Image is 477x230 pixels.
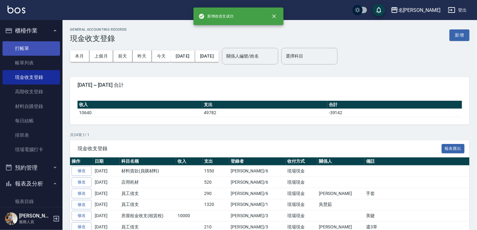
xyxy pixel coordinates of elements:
button: 登出 [445,4,469,16]
button: 今天 [152,50,171,62]
td: [PERSON_NAME] [317,188,364,199]
a: 修改 [72,200,92,210]
td: [PERSON_NAME]/3 [229,210,286,222]
td: -39142 [327,109,462,117]
td: 現場現金 [286,199,317,210]
p: 共 24 筆, 1 / 1 [70,132,469,138]
button: close [267,9,281,23]
a: 打帳單 [3,41,60,56]
td: 現場現金 [286,188,317,199]
a: 修改 [72,177,92,187]
td: 材料貨款(員購材料) [120,166,176,177]
td: [PERSON_NAME]/1 [229,199,286,210]
a: 修改 [72,166,92,176]
h5: [PERSON_NAME] [19,213,51,219]
button: save [373,4,385,16]
a: 現金收支登錄 [3,70,60,84]
th: 收入 [176,157,203,166]
img: Logo [8,6,25,13]
h3: 現金收支登錄 [70,34,127,43]
th: 支出 [203,157,229,166]
td: 49782 [202,109,327,117]
th: 支出 [202,101,327,109]
span: 新增收借支成功 [198,13,233,19]
td: 美睫 [364,210,476,222]
td: 10640 [78,109,202,117]
th: 操作 [70,157,93,166]
button: 櫃檯作業 [3,23,60,39]
a: 材料自購登錄 [3,99,60,114]
td: 1320 [203,199,229,210]
img: Person [5,212,18,225]
a: 報表目錄 [3,194,60,209]
button: 前天 [113,50,133,62]
td: 吳慧茹 [317,199,364,210]
a: 高階收支登錄 [3,84,60,99]
button: 本月 [70,50,89,62]
th: 登錄者 [229,157,286,166]
td: 現場現金 [286,177,317,188]
td: [DATE] [93,188,120,199]
a: 修改 [72,211,92,221]
span: [DATE] ~ [DATE] 合計 [78,82,462,88]
button: 名[PERSON_NAME] [388,4,443,17]
td: [DATE] [93,166,120,177]
td: [DATE] [93,210,120,222]
td: 520 [203,177,229,188]
th: 收入 [78,101,202,109]
button: 預約管理 [3,160,60,176]
div: 名[PERSON_NAME] [398,6,440,14]
a: 現場電腦打卡 [3,142,60,157]
th: 日期 [93,157,120,166]
th: 合計 [327,101,462,109]
button: [DATE] [171,50,195,62]
td: 手套 [364,188,476,199]
td: 10000 [176,210,203,222]
button: 報表及分析 [3,176,60,192]
a: 帳單列表 [3,56,60,70]
td: [DATE] [93,199,120,210]
h2: GENERAL ACCOUNTING RECORDS [70,28,127,32]
td: 現場現金 [286,166,317,177]
span: 現金收支登錄 [78,146,442,152]
th: 關係人 [317,157,364,166]
td: 1550 [203,166,229,177]
button: [DATE] [195,50,219,62]
th: 科目名稱 [120,157,176,166]
td: [DATE] [93,177,120,188]
button: 新增 [449,29,469,41]
td: [PERSON_NAME]/6 [229,166,286,177]
button: 報表匯出 [442,144,465,154]
th: 收付方式 [286,157,317,166]
td: 290 [203,188,229,199]
button: 昨天 [133,50,152,62]
a: 新增 [449,32,469,38]
a: 每日結帳 [3,114,60,128]
a: 排班表 [3,128,60,142]
td: 房屋租金收支(租賃稅) [120,210,176,222]
th: 備註 [364,157,476,166]
td: 現場現金 [286,210,317,222]
button: 上個月 [89,50,113,62]
p: 服務人員 [19,219,51,225]
td: [PERSON_NAME]/6 [229,177,286,188]
td: 員工借支 [120,199,176,210]
td: [PERSON_NAME]/6 [229,188,286,199]
td: 店用耗材 [120,177,176,188]
a: 修改 [72,189,92,198]
a: 報表匯出 [442,145,465,151]
td: 員工借支 [120,188,176,199]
